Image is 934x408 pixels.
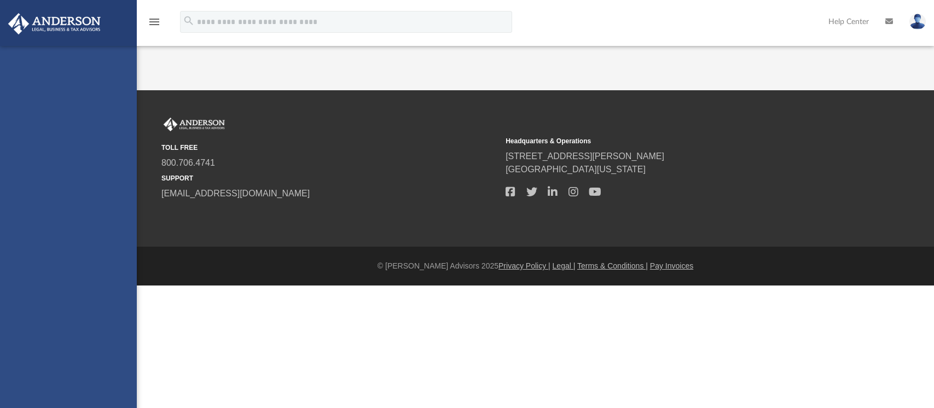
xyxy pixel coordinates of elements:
img: User Pic [909,14,926,30]
div: © [PERSON_NAME] Advisors 2025 [137,260,934,272]
a: [STREET_ADDRESS][PERSON_NAME] [506,151,664,161]
a: Pay Invoices [650,261,693,270]
small: Headquarters & Operations [506,136,842,146]
a: [EMAIL_ADDRESS][DOMAIN_NAME] [161,189,310,198]
a: Terms & Conditions | [577,261,648,270]
a: 800.706.4741 [161,158,215,167]
img: Anderson Advisors Platinum Portal [5,13,104,34]
img: Anderson Advisors Platinum Portal [161,118,227,132]
small: TOLL FREE [161,143,498,153]
a: Legal | [553,261,576,270]
small: SUPPORT [161,173,498,183]
a: Privacy Policy | [498,261,550,270]
a: menu [148,21,161,28]
i: menu [148,15,161,28]
a: [GEOGRAPHIC_DATA][US_STATE] [506,165,646,174]
i: search [183,15,195,27]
